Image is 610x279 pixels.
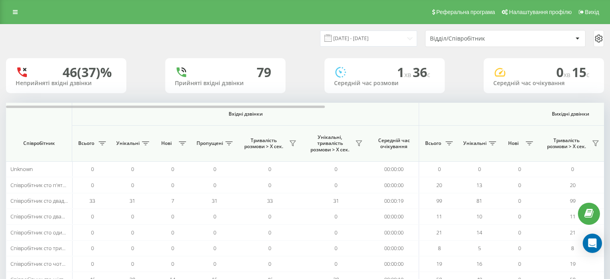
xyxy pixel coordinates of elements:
span: Співробітник [13,140,65,147]
span: Налаштування профілю [509,9,571,15]
span: 33 [267,197,273,204]
div: Прийняті вхідні дзвінки [175,80,276,87]
span: 0 [334,165,337,173]
span: хв [563,70,572,79]
span: Співробітник сто чотирнадцять [10,260,88,267]
span: c [427,70,430,79]
span: 0 [334,213,337,220]
span: 0 [213,181,216,189]
span: 0 [91,213,94,220]
span: 0 [478,165,481,173]
span: 11 [436,213,442,220]
span: 36 [413,63,430,81]
span: Унікальні, тривалість розмови > Х сек. [307,134,353,153]
span: 10 [476,213,482,220]
span: 0 [131,260,134,267]
div: Середній час очікування [493,80,594,87]
span: 99 [570,197,576,204]
span: 0 [171,181,174,189]
span: 0 [334,181,337,189]
td: 00:00:19 [369,193,419,209]
span: 0 [91,260,94,267]
span: 19 [570,260,576,267]
span: 5 [478,244,481,252]
span: 0 [171,244,174,252]
span: 31 [333,197,339,204]
span: 0 [171,260,174,267]
span: 0 [268,165,271,173]
span: 7 [171,197,174,204]
span: 0 [213,165,216,173]
span: 81 [476,197,482,204]
span: 14 [476,229,482,236]
span: 0 [518,165,521,173]
span: 0 [213,244,216,252]
div: 79 [257,65,271,80]
span: 20 [570,181,576,189]
span: 19 [436,260,442,267]
div: Відділ/Співробітник [430,35,526,42]
span: 31 [212,197,217,204]
span: 0 [171,213,174,220]
span: Всього [76,140,96,147]
td: 00:00:00 [369,209,419,224]
div: 46 (37)% [63,65,112,80]
span: 0 [556,63,572,81]
span: 0 [334,229,337,236]
span: 15 [572,63,590,81]
span: Середній час очікування [375,137,413,150]
span: 0 [518,197,521,204]
span: 0 [334,260,337,267]
span: 0 [268,181,271,189]
span: Реферальна програма [436,9,495,15]
span: 0 [131,244,134,252]
span: 20 [436,181,442,189]
span: 0 [334,244,337,252]
span: 0 [171,229,174,236]
span: 0 [518,260,521,267]
span: Співробітник сто двадцять три [10,197,85,204]
td: 00:00:00 [369,240,419,256]
span: Співробітник сто п'ятнадцять [10,181,83,189]
span: Унікальні [463,140,486,147]
span: 0 [518,244,521,252]
span: Вхідні дзвінки [93,111,398,117]
span: 33 [89,197,95,204]
span: 0 [131,181,134,189]
span: 0 [131,213,134,220]
span: Тривалість розмови > Х сек. [241,137,287,150]
span: 0 [518,213,521,220]
span: 0 [131,165,134,173]
span: 8 [571,244,574,252]
span: Тривалість розмови > Х сек. [543,137,590,150]
div: Неприйняті вхідні дзвінки [16,80,117,87]
span: 0 [91,229,94,236]
span: Пропущені [197,140,223,147]
td: 00:00:00 [369,256,419,272]
span: Співробітник сто дванадцять [10,213,81,220]
td: 00:00:00 [369,177,419,193]
div: Середній час розмови [334,80,435,87]
span: 0 [91,181,94,189]
span: Нові [156,140,176,147]
span: Вихід [585,9,599,15]
span: 0 [171,165,174,173]
span: Співробітник сто одинадцять [10,229,82,236]
span: Всього [423,140,443,147]
span: 21 [436,229,442,236]
span: 1 [397,63,413,81]
span: 0 [213,260,216,267]
span: 0 [518,181,521,189]
td: 00:00:00 [369,224,419,240]
span: 0 [91,165,94,173]
span: Unknown [10,165,33,173]
span: 13 [476,181,482,189]
span: 0 [213,213,216,220]
span: 8 [438,244,441,252]
span: 0 [518,229,521,236]
span: 16 [476,260,482,267]
span: 31 [130,197,135,204]
span: 0 [268,260,271,267]
span: 0 [268,229,271,236]
div: Open Intercom Messenger [583,234,602,253]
